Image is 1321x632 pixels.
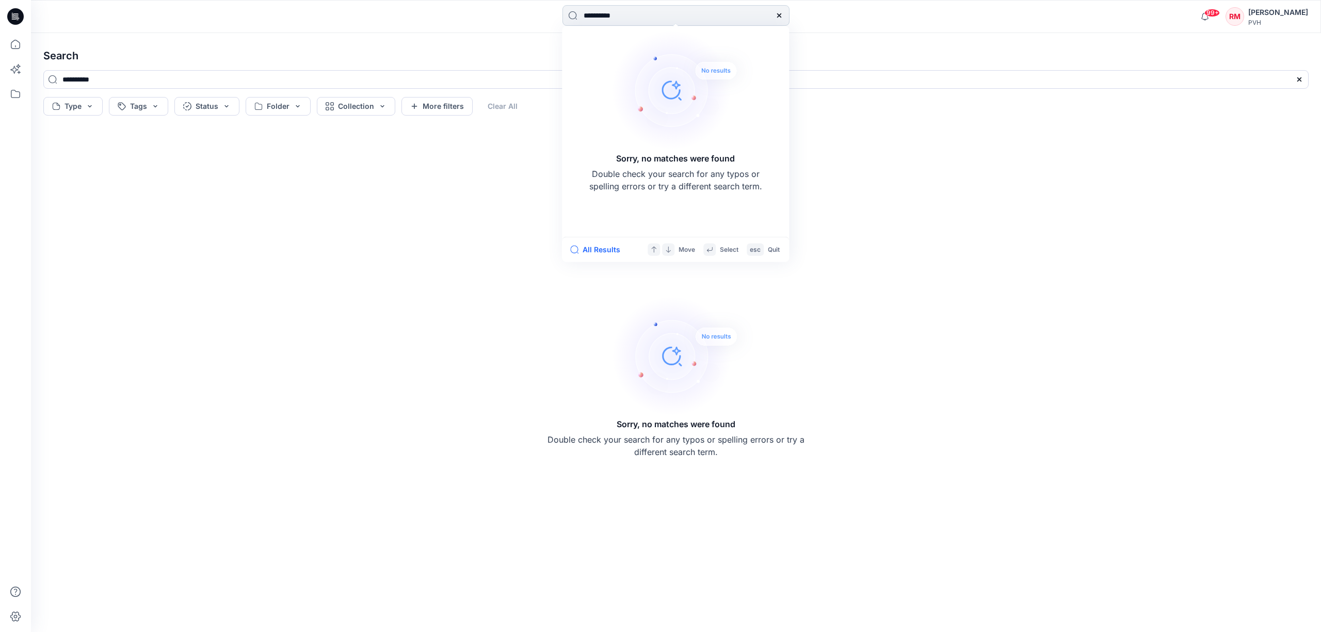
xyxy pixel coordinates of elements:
div: [PERSON_NAME] [1248,6,1308,19]
button: Type [43,97,103,116]
p: Select [720,244,738,255]
p: esc [750,244,761,255]
span: 99+ [1204,9,1220,17]
button: Collection [317,97,395,116]
img: Sorry, no matches were found [611,28,756,152]
div: PVH [1248,19,1308,26]
h4: Search [35,41,1317,70]
p: Move [679,244,695,255]
p: Double check your search for any typos or spelling errors or try a different search term. [547,433,805,458]
div: RM [1226,7,1244,26]
button: Status [174,97,239,116]
h5: Sorry, no matches were found [617,418,735,430]
button: Tags [109,97,168,116]
button: More filters [401,97,473,116]
p: Quit [768,244,780,255]
img: Sorry, no matches were found [612,294,756,418]
p: Double check your search for any typos or spelling errors or try a different search term. [588,168,763,192]
h5: Sorry, no matches were found [616,152,735,165]
button: Folder [246,97,311,116]
button: All Results [570,244,627,256]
